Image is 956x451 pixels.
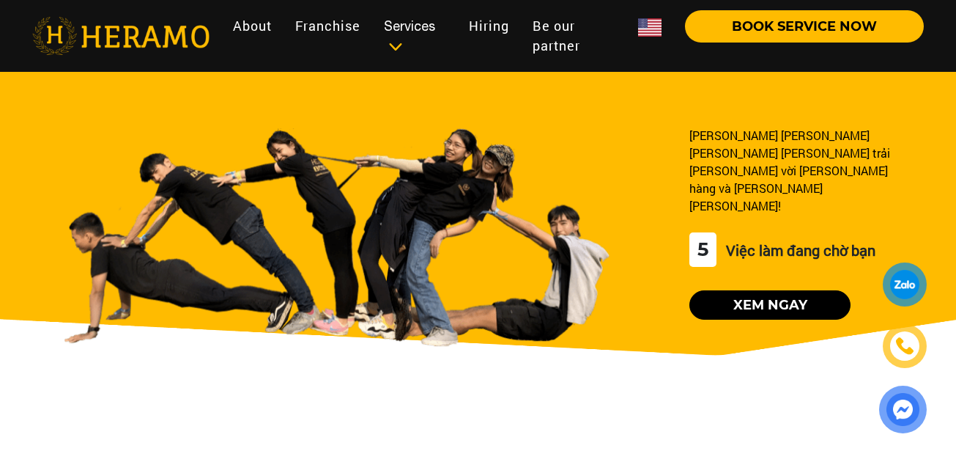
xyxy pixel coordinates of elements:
[722,241,875,260] span: Việc làm đang chờ bạn
[384,16,445,56] div: Services
[521,10,626,62] a: Be our partner
[685,10,924,43] button: BOOK SERVICE NOW
[284,10,372,42] a: Franchise
[689,127,892,215] div: [PERSON_NAME] [PERSON_NAME] [PERSON_NAME] [PERSON_NAME] trải [PERSON_NAME] vời [PERSON_NAME] hàng...
[457,10,521,42] a: Hiring
[64,127,609,347] img: banner
[885,326,924,366] a: phone-icon
[689,232,716,267] div: 5
[673,20,924,33] a: BOOK SERVICE NOW
[221,10,284,42] a: About
[32,17,210,55] img: heramo-logo.png
[388,40,403,54] img: subToggleIcon
[689,290,851,320] button: Xem ngay
[896,337,914,355] img: phone-icon
[638,18,662,37] img: Flag_of_US.png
